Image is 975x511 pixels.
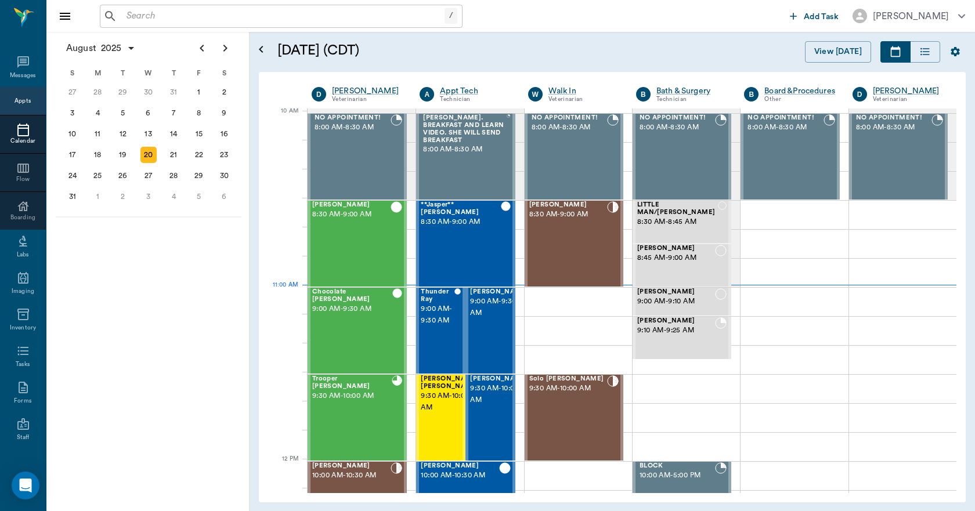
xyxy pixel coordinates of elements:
button: Next page [214,37,237,60]
a: Bath & Surgery [656,85,727,97]
span: [PERSON_NAME] [470,375,528,383]
span: 8:45 AM - 9:00 AM [637,252,715,264]
div: Tuesday, August 5, 2025 [115,105,131,121]
span: Chocolate [PERSON_NAME] [312,288,392,303]
div: Saturday, August 2, 2025 [216,84,232,100]
div: T [110,64,136,82]
div: Saturday, August 30, 2025 [216,168,232,184]
div: Monday, August 18, 2025 [89,147,106,163]
span: 9:30 AM - 10:00 AM [529,383,607,394]
div: CHECKED_OUT, 8:30 AM - 9:00 AM [416,200,515,287]
div: Thursday, September 4, 2025 [165,189,182,205]
span: LITTLE MAN/[PERSON_NAME] [637,201,718,216]
div: / [445,8,457,24]
div: Messages [10,71,37,80]
div: Walk In [548,85,619,97]
div: Tasks [16,360,30,369]
div: Friday, August 8, 2025 [191,105,207,121]
span: August [64,40,99,56]
span: 8:30 AM - 9:00 AM [529,209,607,220]
span: 8:30 AM - 8:45 AM [637,216,718,228]
span: 8:00 AM - 8:30 AM [423,144,507,155]
div: Friday, August 29, 2025 [191,168,207,184]
div: CHECKED_OUT, 8:30 AM - 9:00 AM [308,200,407,287]
span: Thunder Ray [421,288,454,303]
span: [PERSON_NAME] [PERSON_NAME] [421,375,479,390]
span: [PERSON_NAME] [312,462,391,470]
div: T [161,64,186,82]
div: Sunday, August 3, 2025 [64,105,81,121]
div: CHECKED_OUT, 9:30 AM - 10:00 AM [465,374,515,461]
div: Inventory [10,324,36,332]
div: Forms [14,397,31,405]
div: Appts [15,97,31,106]
span: NO APPOINTMENT! [532,114,607,122]
div: Saturday, September 6, 2025 [216,189,232,205]
div: BOOKED, 8:00 AM - 8:30 AM [416,113,515,200]
div: S [211,64,237,82]
span: [PERSON_NAME] [529,201,607,209]
span: [PERSON_NAME] [312,201,391,209]
button: View [DATE] [805,41,871,63]
div: BOOKED, 8:00 AM - 8:30 AM [308,113,407,200]
span: 9:00 AM - 9:30 AM [470,296,528,319]
div: Wednesday, August 27, 2025 [140,168,157,184]
div: Tuesday, July 29, 2025 [115,84,131,100]
div: CHECKED_IN, 9:30 AM - 10:00 AM [416,374,465,461]
div: BOOKED, 8:00 AM - 8:30 AM [525,113,623,200]
div: Staff [17,433,29,442]
div: Thursday, July 31, 2025 [165,84,182,100]
span: Solo [PERSON_NAME] [529,375,607,383]
a: [PERSON_NAME] [873,85,943,97]
div: Wednesday, August 13, 2025 [140,126,157,142]
span: 9:00 AM - 9:30 AM [421,303,454,327]
div: CHECKED_OUT, 9:00 AM - 9:30 AM [416,287,465,374]
span: [PERSON_NAME] [637,317,715,325]
div: Veterinarian [873,95,943,104]
div: Tuesday, August 26, 2025 [115,168,131,184]
div: BOOKED, 8:00 AM - 8:30 AM [741,113,839,200]
button: Previous page [190,37,214,60]
div: B [636,87,651,102]
span: 9:10 AM - 9:25 AM [637,325,715,336]
span: NO APPOINTMENT! [315,114,391,122]
span: 9:30 AM - 10:00 AM [421,390,479,414]
span: 8:00 AM - 8:30 AM [748,122,823,133]
span: 2025 [99,40,124,56]
div: Monday, July 28, 2025 [89,84,106,100]
div: Thursday, August 28, 2025 [165,168,182,184]
h5: [DATE] (CDT) [277,41,577,60]
div: CHECKED_OUT, 9:00 AM - 9:30 AM [465,287,515,374]
div: Tuesday, August 12, 2025 [115,126,131,142]
div: READY_TO_CHECKOUT, 9:30 AM - 10:00 AM [308,374,407,461]
div: Monday, August 25, 2025 [89,168,106,184]
a: Appt Tech [440,85,510,97]
div: D [312,87,326,102]
div: M [85,64,111,82]
div: S [60,64,85,82]
span: 8:00 AM - 8:30 AM [640,122,715,133]
div: Other [764,95,835,104]
span: **Jasper** [PERSON_NAME] [421,201,500,216]
div: Sunday, August 17, 2025 [64,147,81,163]
button: [PERSON_NAME] [843,5,974,27]
span: BLOCK [640,462,715,470]
div: BOOKED, 9:10 AM - 9:25 AM [633,316,731,360]
div: NOT_CONFIRMED, 9:00 AM - 9:10 AM [633,287,731,316]
div: BOOKED, 8:00 AM - 8:30 AM [849,113,948,200]
div: D [853,87,867,102]
div: A [420,87,434,102]
div: Monday, August 4, 2025 [89,105,106,121]
span: [PERSON_NAME]. BREAKFAST AND LEARN VIDEO. SHE WILL SEND BREAKFAST [423,114,507,144]
span: [PERSON_NAME] [637,245,715,252]
span: [PERSON_NAME] [470,288,528,296]
a: [PERSON_NAME] [332,85,402,97]
div: BOOKED, 8:00 AM - 8:30 AM [633,113,731,200]
div: 11 AM [268,279,298,308]
div: Friday, August 1, 2025 [191,84,207,100]
div: Sunday, August 31, 2025 [64,189,81,205]
span: [PERSON_NAME] [637,288,715,296]
div: CHECKED_IN, 8:30 AM - 9:00 AM [525,200,623,287]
